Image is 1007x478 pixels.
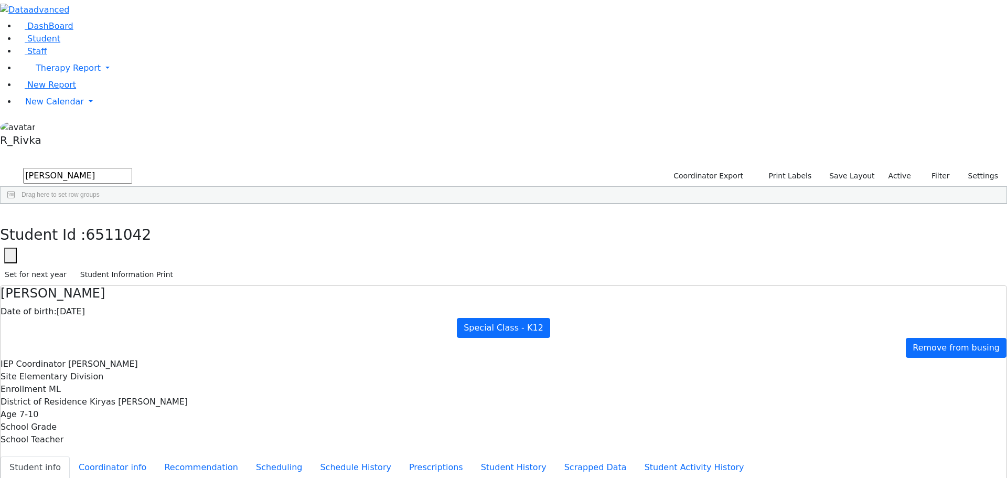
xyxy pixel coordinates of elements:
span: Kiryas [PERSON_NAME] [90,397,188,407]
a: New Calendar [17,91,1007,112]
span: DashBoard [27,21,73,31]
span: Staff [27,46,47,56]
span: Elementary Division [19,371,104,381]
label: IEP Coordinator [1,358,66,370]
button: Student Information Print [76,267,178,283]
span: 6511042 [86,226,152,243]
span: New Calendar [25,97,84,107]
button: Print Labels [756,168,816,184]
a: Student [17,34,60,44]
label: Active [884,168,916,184]
label: School Grade [1,421,57,433]
a: New Report [17,80,76,90]
a: DashBoard [17,21,73,31]
span: Drag here to set row groups [22,191,100,198]
label: Age [1,408,17,421]
label: Date of birth: [1,305,57,318]
label: Enrollment [1,383,46,396]
a: Remove from busing [906,338,1006,358]
span: New Report [27,80,76,90]
label: District of Residence [1,396,87,408]
a: Special Class - K12 [457,318,550,338]
button: Filter [918,168,955,184]
div: [DATE] [1,305,1006,318]
button: Settings [955,168,1003,184]
span: [PERSON_NAME] [68,359,138,369]
h4: [PERSON_NAME] [1,286,1006,301]
input: Search [23,168,132,184]
span: Student [27,34,60,44]
span: 7-10 [19,409,38,419]
a: Staff [17,46,47,56]
a: Therapy Report [17,58,1007,79]
label: School Teacher [1,433,63,446]
button: Save Layout [824,168,879,184]
button: Coordinator Export [667,168,748,184]
span: ML [49,384,61,394]
label: Site [1,370,17,383]
span: Therapy Report [36,63,101,73]
span: Remove from busing [913,343,1000,353]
